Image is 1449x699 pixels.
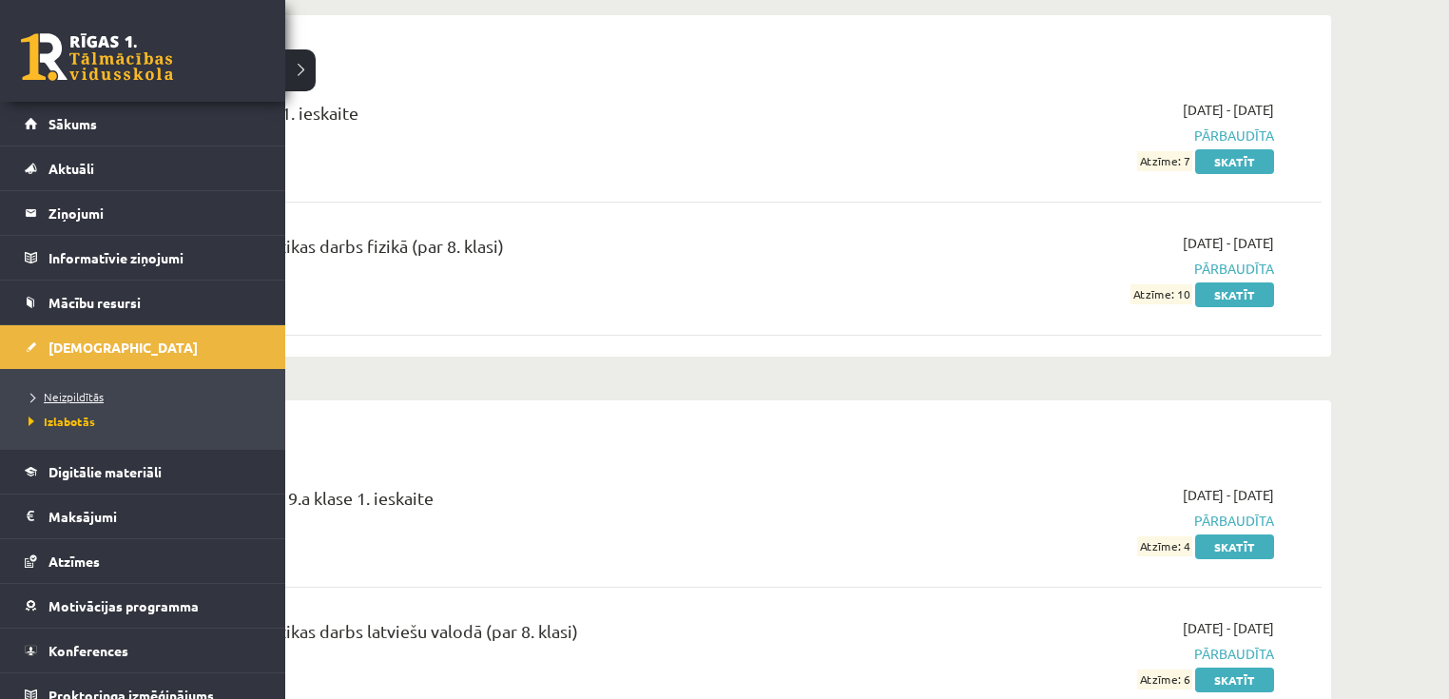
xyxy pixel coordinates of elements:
[25,495,261,538] a: Maksājumi
[25,325,261,369] a: [DEMOGRAPHIC_DATA]
[48,553,100,570] span: Atzīmes
[25,146,261,190] a: Aktuāli
[48,339,198,356] span: [DEMOGRAPHIC_DATA]
[1195,534,1274,559] a: Skatīt
[25,281,261,324] a: Mācību resursi
[48,463,162,480] span: Digitālie materiāli
[24,388,266,405] a: Neizpildītās
[916,644,1274,664] span: Pārbaudīta
[25,191,261,235] a: Ziņojumi
[48,495,261,538] legend: Maksājumi
[916,259,1274,279] span: Pārbaudīta
[21,33,173,81] a: Rīgas 1. Tālmācības vidusskola
[916,126,1274,146] span: Pārbaudīta
[1137,536,1192,556] span: Atzīme: 4
[143,100,887,135] div: Fizika JK 9.a klase 1. ieskaite
[25,539,261,583] a: Atzīmes
[48,236,261,280] legend: Informatīvie ziņojumi
[25,236,261,280] a: Informatīvie ziņojumi
[1183,485,1274,505] span: [DATE] - [DATE]
[24,413,266,430] a: Izlabotās
[1195,668,1274,692] a: Skatīt
[25,584,261,628] a: Motivācijas programma
[1183,100,1274,120] span: [DATE] - [DATE]
[25,450,261,494] a: Digitālie materiāli
[48,160,94,177] span: Aktuāli
[48,642,128,659] span: Konferences
[25,102,261,146] a: Sākums
[916,511,1274,531] span: Pārbaudīta
[1183,618,1274,638] span: [DATE] - [DATE]
[48,115,97,132] span: Sākums
[143,485,887,520] div: Latviešu valoda JK 9.a klase 1. ieskaite
[48,191,261,235] legend: Ziņojumi
[24,414,95,429] span: Izlabotās
[1130,284,1192,304] span: Atzīme: 10
[1137,670,1192,689] span: Atzīme: 6
[1195,282,1274,307] a: Skatīt
[1195,149,1274,174] a: Skatīt
[1183,233,1274,253] span: [DATE] - [DATE]
[48,597,199,614] span: Motivācijas programma
[143,618,887,653] div: 9.a klases diagnostikas darbs latviešu valodā (par 8. klasi)
[48,294,141,311] span: Mācību resursi
[1137,151,1192,171] span: Atzīme: 7
[24,389,104,404] span: Neizpildītās
[25,629,261,672] a: Konferences
[143,233,887,268] div: 9.a klases diagnostikas darbs fizikā (par 8. klasi)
